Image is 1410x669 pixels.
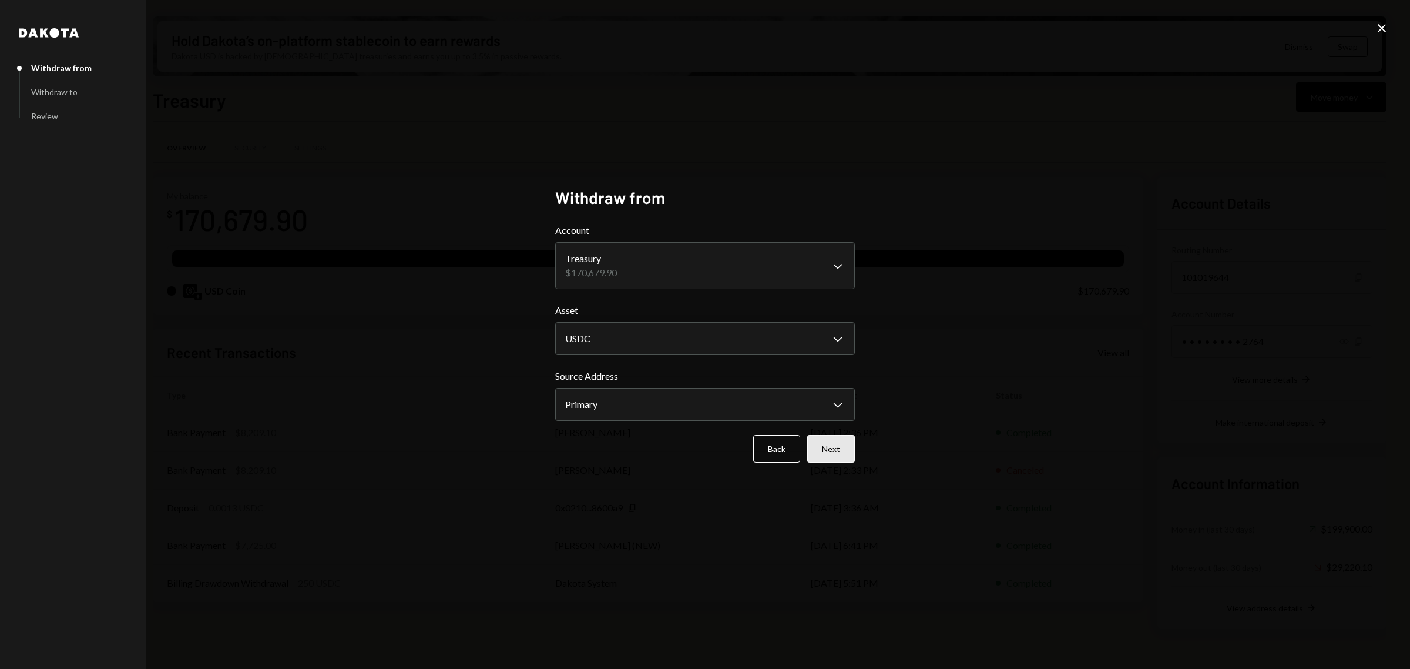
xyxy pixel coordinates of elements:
[555,223,855,238] label: Account
[555,369,855,383] label: Source Address
[31,63,92,73] div: Withdraw from
[555,388,855,421] button: Source Address
[753,435,800,463] button: Back
[555,242,855,289] button: Account
[807,435,855,463] button: Next
[555,303,855,317] label: Asset
[31,111,58,121] div: Review
[555,322,855,355] button: Asset
[31,87,78,97] div: Withdraw to
[555,186,855,209] h2: Withdraw from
